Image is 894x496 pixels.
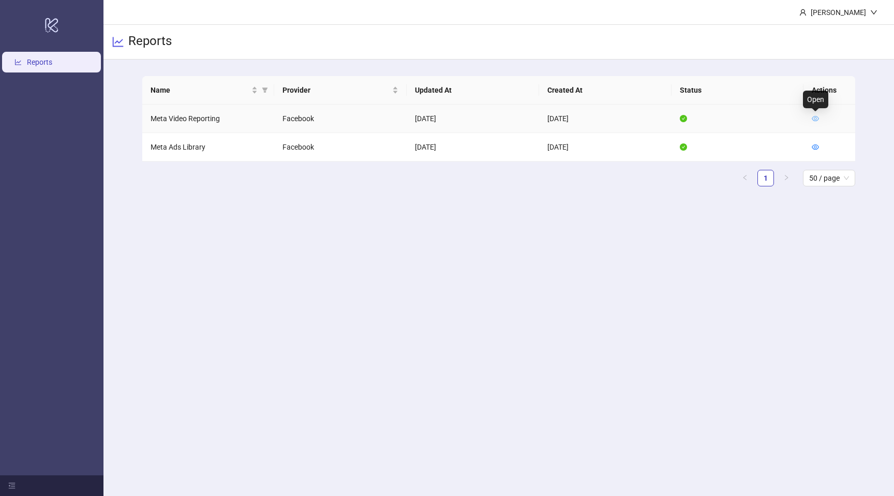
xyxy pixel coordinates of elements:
[27,58,52,66] a: Reports
[112,36,124,48] span: line-chart
[757,170,774,186] li: 1
[803,91,828,108] div: Open
[803,76,855,105] th: Actions
[282,84,390,96] span: Provider
[680,115,687,122] span: check-circle
[672,76,804,105] th: Status
[539,76,672,105] th: Created At
[539,105,672,133] td: [DATE]
[274,76,407,105] th: Provider
[260,82,270,98] span: filter
[778,170,795,186] li: Next Page
[274,105,407,133] td: Facebook
[407,76,539,105] th: Updated At
[539,133,672,162] td: [DATE]
[142,76,275,105] th: Name
[742,174,748,181] span: left
[8,482,16,489] span: menu-fold
[151,84,250,96] span: Name
[758,170,773,186] a: 1
[680,143,687,151] span: check-circle
[812,114,819,123] a: eye
[870,9,877,16] span: down
[737,170,753,186] li: Previous Page
[799,9,807,16] span: user
[783,174,789,181] span: right
[803,170,855,186] div: Page Size
[128,33,172,51] h3: Reports
[142,133,275,162] td: Meta Ads Library
[807,7,870,18] div: [PERSON_NAME]
[812,115,819,122] span: eye
[778,170,795,186] button: right
[737,170,753,186] button: left
[809,170,849,186] span: 50 / page
[262,87,268,93] span: filter
[812,143,819,151] a: eye
[407,105,539,133] td: [DATE]
[407,133,539,162] td: [DATE]
[274,133,407,162] td: Facebook
[142,105,275,133] td: Meta Video Reporting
